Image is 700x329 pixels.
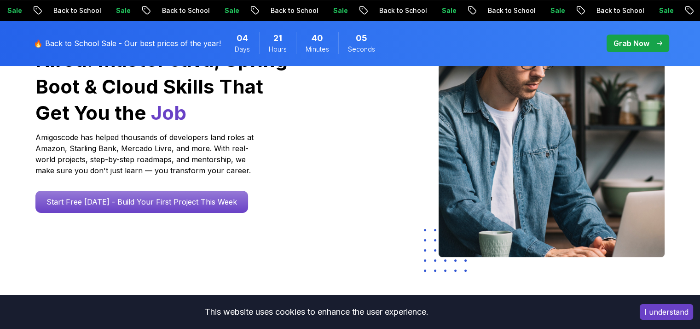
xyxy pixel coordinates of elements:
span: 5 Seconds [356,32,367,45]
span: Job [151,101,186,124]
a: Start Free [DATE] - Build Your First Project This Week [35,191,248,213]
h1: Go From Learning to Hired: Master Java, Spring Boot & Cloud Skills That Get You the [35,20,289,126]
p: Back to School [44,6,107,15]
span: Hours [269,45,287,54]
p: Sale [324,6,353,15]
p: Sale [650,6,679,15]
p: Back to School [587,6,650,15]
span: Days [235,45,250,54]
div: This website uses cookies to enhance the user experience. [7,302,626,322]
p: Amigoscode has helped thousands of developers land roles at Amazon, Starling Bank, Mercado Livre,... [35,132,256,176]
p: Sale [215,6,245,15]
img: hero [439,20,665,257]
p: 🔥 Back to School Sale - Our best prices of the year! [34,38,221,49]
p: Back to School [153,6,215,15]
span: 4 Days [237,32,248,45]
p: Back to School [370,6,433,15]
span: 21 Hours [273,32,282,45]
span: 40 Minutes [312,32,323,45]
p: Grab Now [613,38,649,49]
p: Back to School [261,6,324,15]
p: Sale [433,6,462,15]
button: Accept cookies [640,304,693,320]
p: Back to School [479,6,541,15]
span: Seconds [348,45,375,54]
p: Sale [541,6,571,15]
span: Minutes [306,45,329,54]
p: Sale [107,6,136,15]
